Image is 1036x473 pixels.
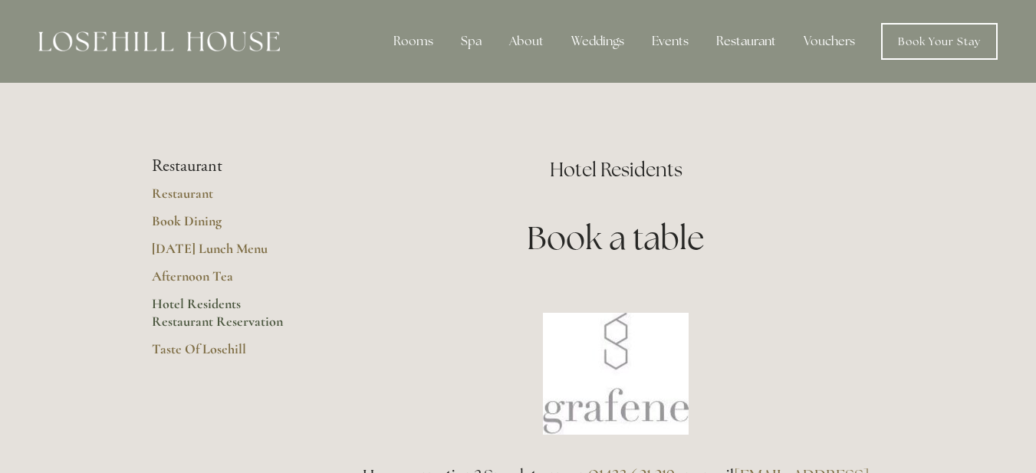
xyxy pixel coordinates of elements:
[449,26,494,57] div: Spa
[559,26,636,57] div: Weddings
[152,268,298,295] a: Afternoon Tea
[497,26,556,57] div: About
[152,295,298,340] a: Hotel Residents Restaurant Reservation
[152,212,298,240] a: Book Dining
[38,31,280,51] img: Losehill House
[347,156,885,183] h2: Hotel Residents
[152,185,298,212] a: Restaurant
[791,26,867,57] a: Vouchers
[152,340,298,368] a: Taste Of Losehill
[152,240,298,268] a: [DATE] Lunch Menu
[640,26,701,57] div: Events
[381,26,446,57] div: Rooms
[543,313,689,435] img: Book a table at Grafene Restaurant @ Losehill
[704,26,788,57] div: Restaurant
[152,156,298,176] li: Restaurant
[347,215,885,261] h1: Book a table
[881,23,998,60] a: Book Your Stay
